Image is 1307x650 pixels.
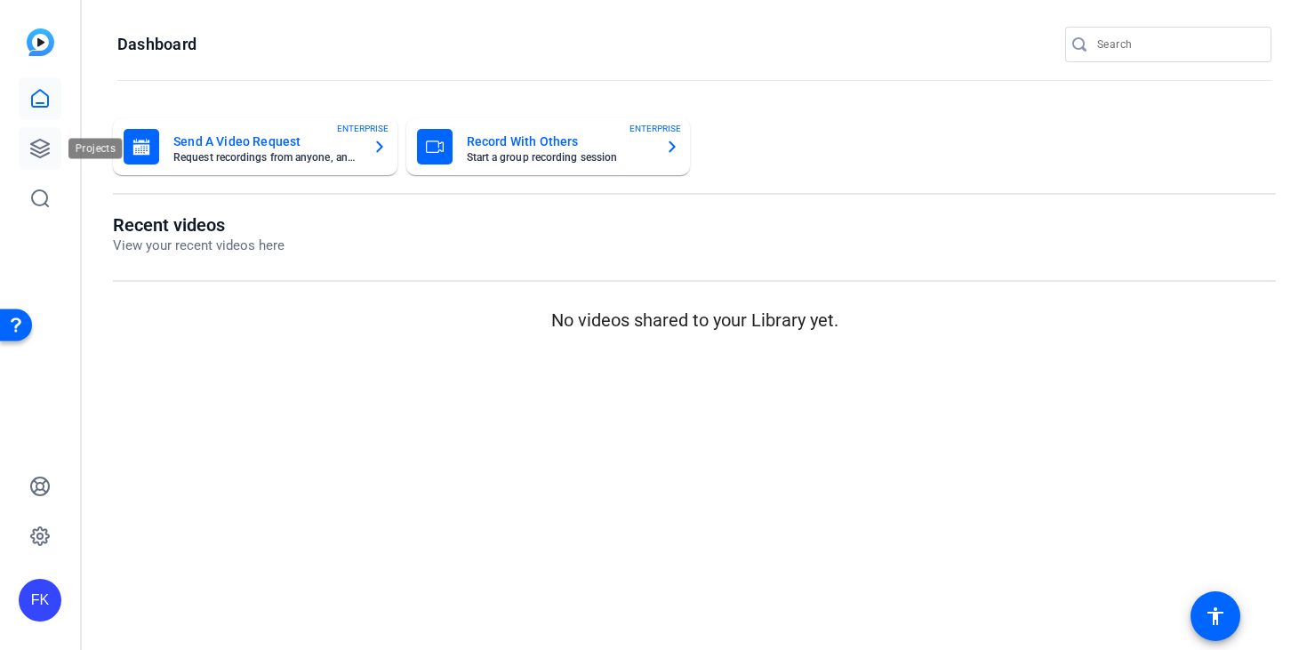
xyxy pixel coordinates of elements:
[19,579,61,622] div: FK
[113,214,285,236] h1: Recent videos
[27,28,54,56] img: blue-gradient.svg
[173,131,358,152] mat-card-title: Send A Video Request
[406,118,691,175] button: Record With OthersStart a group recording sessionENTERPRISE
[68,138,124,159] div: Projects
[467,131,652,152] mat-card-title: Record With Others
[1097,34,1257,55] input: Search
[173,152,358,163] mat-card-subtitle: Request recordings from anyone, anywhere
[117,34,196,55] h1: Dashboard
[113,307,1276,333] p: No videos shared to your Library yet.
[467,152,652,163] mat-card-subtitle: Start a group recording session
[113,236,285,256] p: View your recent videos here
[1205,606,1226,627] mat-icon: accessibility
[629,122,681,135] span: ENTERPRISE
[337,122,389,135] span: ENTERPRISE
[113,118,397,175] button: Send A Video RequestRequest recordings from anyone, anywhereENTERPRISE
